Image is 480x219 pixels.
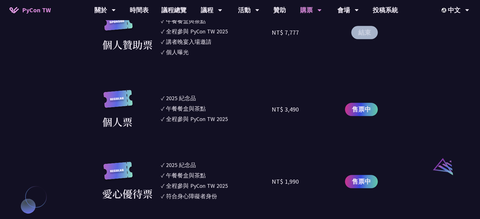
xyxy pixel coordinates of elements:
li: ✓ [161,27,272,36]
img: regular.8f272d9.svg [102,90,134,114]
li: ✓ [161,171,272,180]
a: PyCon TW [3,2,57,18]
li: ✓ [161,104,272,113]
div: 午餐餐盒與茶點 [166,171,206,180]
button: 結束 [351,26,378,39]
div: 個人票 [102,114,133,129]
div: 個人贊助票 [102,37,153,52]
li: ✓ [161,182,272,190]
div: 2025 紀念品 [166,161,196,169]
img: Home icon of PyCon TW 2025 [9,7,19,13]
div: NT$ 7,777 [272,28,299,37]
li: ✓ [161,94,272,102]
div: 個人曝光 [166,48,189,56]
div: 符合身心障礙者身份 [166,192,217,200]
span: 售票中 [352,105,371,114]
a: 售票中 [345,103,378,116]
img: Locale Icon [441,8,448,13]
span: 售票中 [352,177,371,186]
span: PyCon TW [22,5,51,15]
img: sponsor.43e6a3a.svg [102,13,134,37]
li: ✓ [161,115,272,123]
div: 午餐餐盒與茶點 [166,104,206,113]
div: NT$ 3,490 [272,105,299,114]
a: 售票中 [345,175,378,188]
li: ✓ [161,161,272,169]
li: ✓ [161,17,272,25]
div: 全程參與 PyCon TW 2025 [166,115,228,123]
div: 講者晚宴入場邀請 [166,37,211,46]
li: ✓ [161,37,272,46]
div: 2025 紀念品 [166,94,196,102]
div: 全程參與 PyCon TW 2025 [166,27,228,36]
div: 午餐餐盒與茶點 [166,17,206,25]
img: regular.8f272d9.svg [102,162,134,186]
div: 愛心優待票 [102,186,153,201]
li: ✓ [161,48,272,56]
div: NT$ 1,990 [272,177,299,186]
div: 全程參與 PyCon TW 2025 [166,182,228,190]
li: ✓ [161,192,272,200]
